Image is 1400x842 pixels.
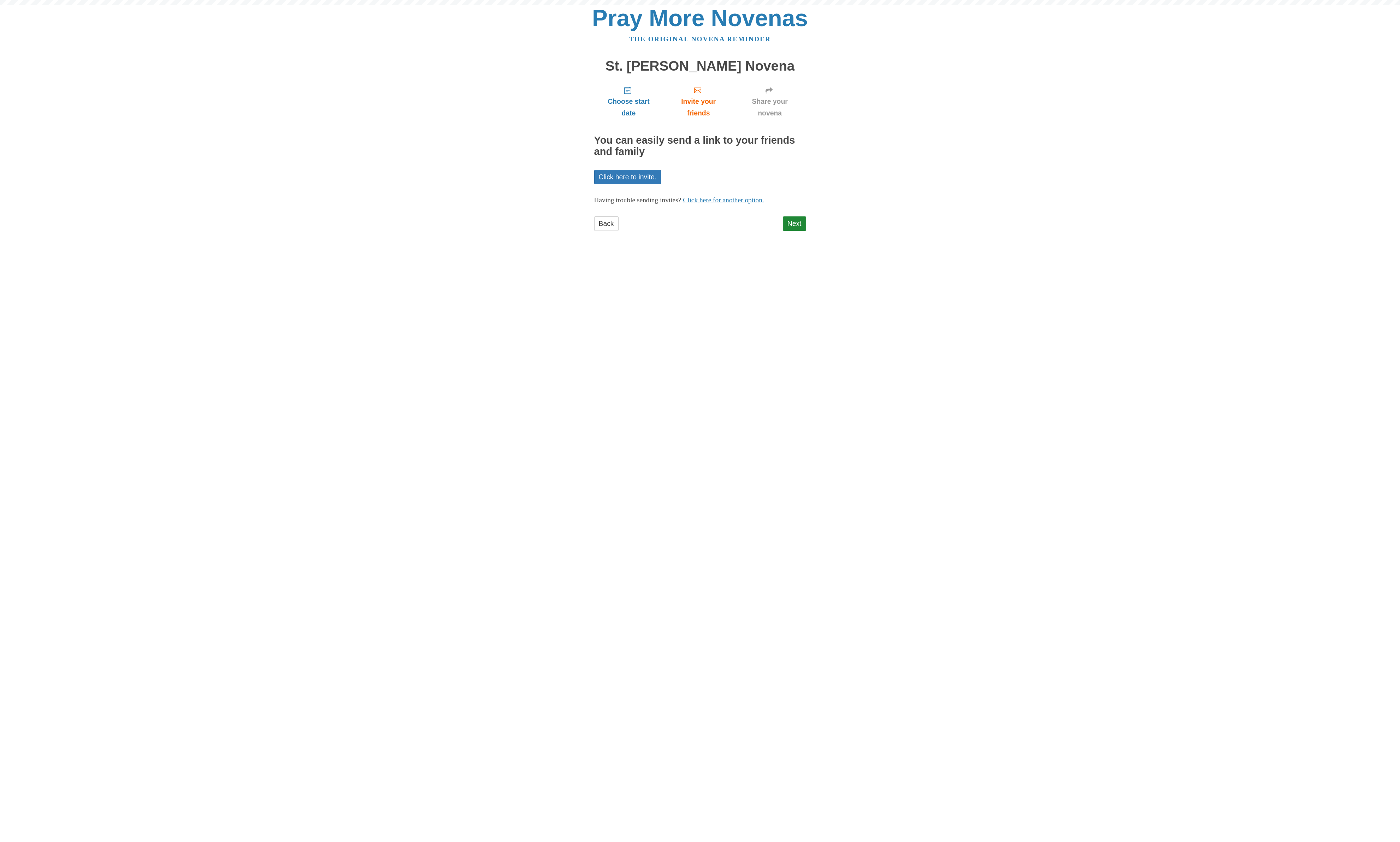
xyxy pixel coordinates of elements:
[592,5,808,31] a: Pray More Novenas
[601,96,656,119] span: Choose start date
[741,96,799,119] span: Share your novena
[594,80,663,123] a: Choose start date
[670,96,726,119] span: Invite your friends
[594,196,681,204] span: Having trouble sending invites?
[683,196,764,204] a: Click here for another option.
[663,80,733,123] a: Invite your friends
[594,59,806,74] h1: St. [PERSON_NAME] Novena
[594,170,661,184] a: Click here to invite.
[594,216,619,231] a: Back
[734,80,806,123] a: Share your novena
[629,35,771,43] a: The original novena reminder
[594,135,806,157] h2: You can easily send a link to your friends and family
[783,216,806,231] a: Next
